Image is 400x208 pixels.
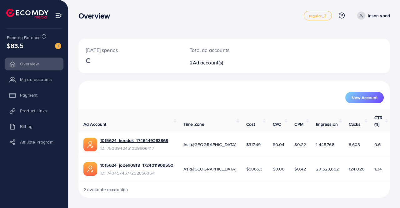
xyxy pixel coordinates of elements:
img: ic-ads-acc.e4c84228.svg [83,162,97,176]
p: Insan soad [368,12,390,19]
span: New Account [352,95,377,100]
span: $0.06 [273,166,285,172]
span: 20,523,652 [316,166,339,172]
span: Ad Account [83,121,107,127]
span: $0.22 [294,141,306,148]
span: 1,445,768 [316,141,334,148]
span: Time Zone [183,121,204,127]
span: $317.49 [246,141,261,148]
h3: Overview [78,11,115,20]
img: logo [6,9,48,18]
a: Insan soad [355,12,390,20]
span: Ad account(s) [193,59,223,66]
a: 1015624_jodeh0818_1724011909550 [100,162,173,168]
span: $5065.3 [246,166,263,172]
span: Ecomdy Balance [7,34,41,41]
span: Impression [316,121,338,127]
span: Asia/[GEOGRAPHIC_DATA] [183,141,236,148]
span: $83.5 [7,41,23,50]
span: CPM [294,121,303,127]
h2: 2 [190,60,252,66]
span: ID: 7404574677252866064 [100,170,173,176]
span: $0.42 [294,166,306,172]
span: Asia/[GEOGRAPHIC_DATA] [183,166,236,172]
a: regular_2 [304,11,332,20]
span: ID: 7500942451029606417 [100,145,168,151]
span: CTR (%) [374,114,382,127]
img: ic-ads-acc.e4c84228.svg [83,138,97,151]
span: regular_2 [309,14,327,18]
span: Cost [246,121,255,127]
button: New Account [345,92,384,103]
p: [DATE] spends [86,46,175,54]
span: 1.34 [374,166,382,172]
img: image [55,43,61,49]
span: $0.04 [273,141,285,148]
span: 124,026 [349,166,364,172]
span: Clicks [349,121,361,127]
span: CPC [273,121,281,127]
span: 8,603 [349,141,360,148]
img: menu [55,12,62,19]
span: 2 available account(s) [83,186,128,193]
p: Total ad accounts [190,46,252,54]
span: 0.6 [374,141,381,148]
a: 1015624_koadok_1746449263868 [100,137,168,144]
